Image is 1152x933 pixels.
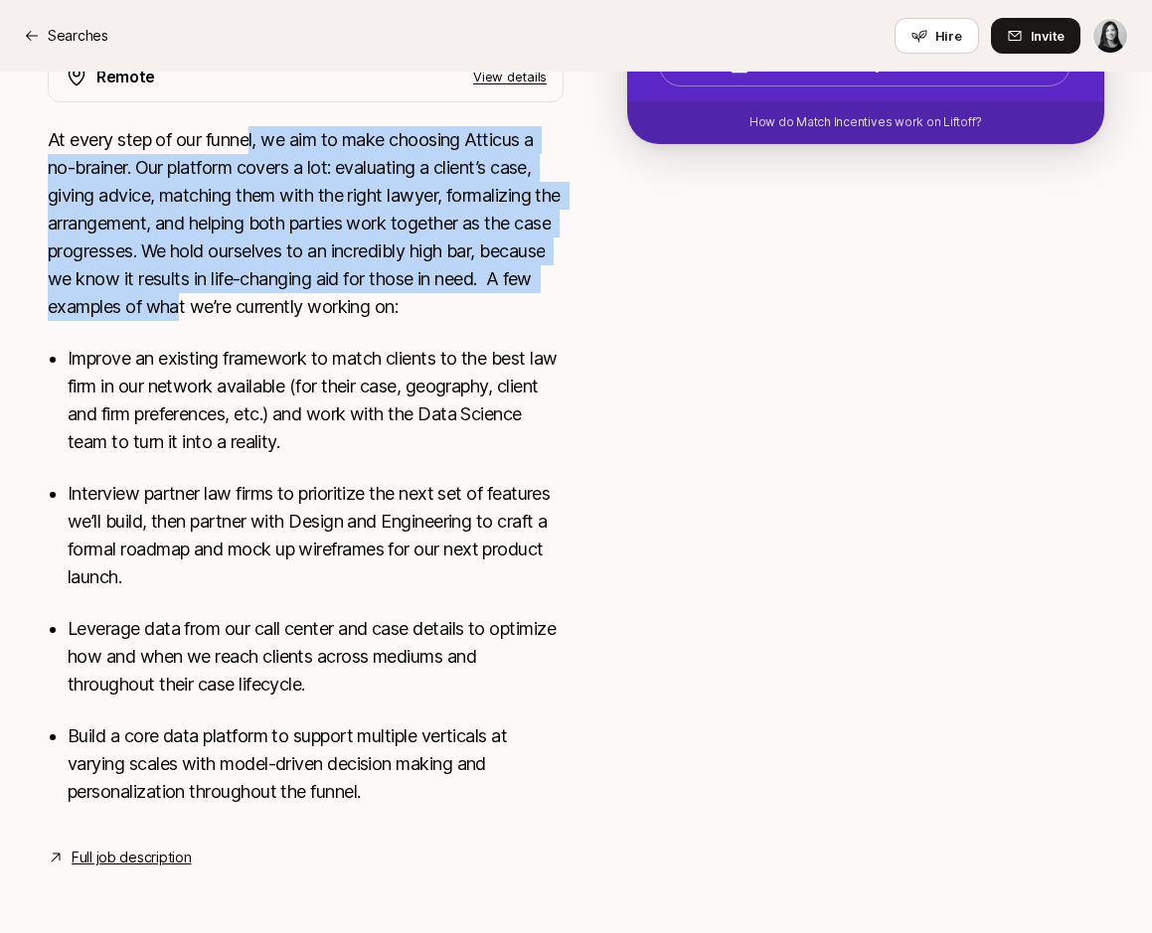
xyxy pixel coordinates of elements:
button: Invite [991,18,1080,54]
button: Stacy La [1092,18,1128,54]
span: Hire [935,26,962,46]
img: Stacy La [1093,19,1127,53]
p: Leverage data from our call center and case details to optimize how and when we reach clients acr... [68,615,564,699]
p: Searches [48,24,108,48]
p: How do Match Incentives work on Liftoff? [749,113,982,131]
p: Interview partner law firms to prioritize the next set of features we’ll build, then partner with... [68,480,564,591]
span: Invite [1031,26,1065,46]
p: View details [473,67,547,86]
a: Full job description [72,846,191,869]
p: Remote [96,64,155,89]
button: Hire [895,18,979,54]
p: Improve an existing framework to match clients to the best law firm in our network available (for... [68,345,564,456]
p: At every step of our funnel, we aim to make choosing Atticus a no-brainer. Our platform covers a ... [48,126,564,321]
p: Build a core data platform to support multiple verticals at varying scales with model-driven deci... [68,722,564,806]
